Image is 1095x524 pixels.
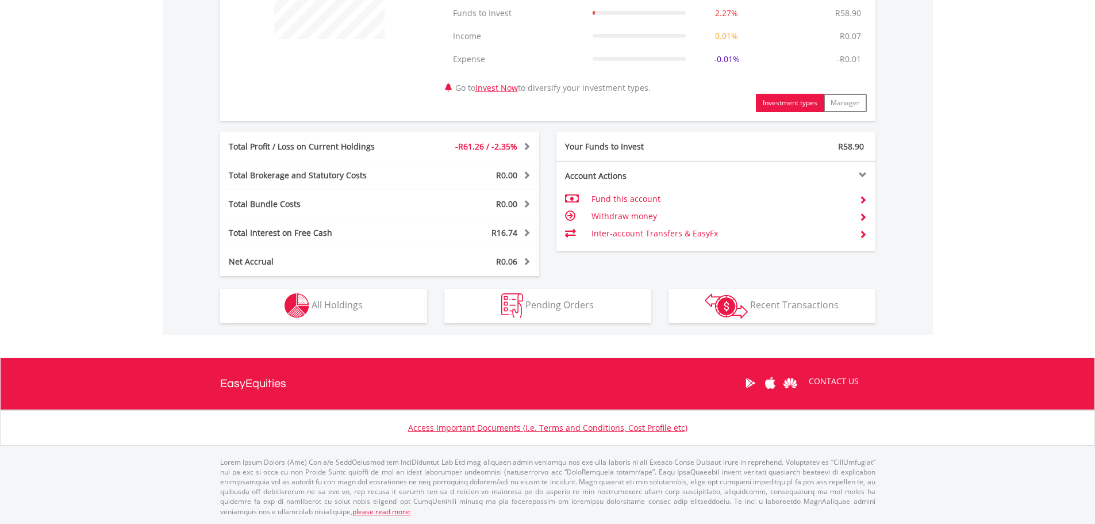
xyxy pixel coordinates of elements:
[220,457,875,517] p: Lorem Ipsum Dolors (Ame) Con a/e SeddOeiusmod tem InciDiduntut Lab Etd mag aliquaen admin veniamq...
[352,507,411,517] a: please read more:
[408,422,687,433] a: Access Important Documents (i.e. Terms and Conditions, Cost Profile etc)
[496,170,517,181] span: R0.00
[444,289,651,323] button: Pending Orders
[829,2,867,25] td: R58.90
[756,94,824,112] button: Investment types
[220,289,427,323] button: All Holdings
[496,256,517,267] span: R0.06
[705,293,748,319] img: transactions-zar-wht.png
[447,25,587,48] td: Income
[312,299,363,311] span: All Holdings
[801,365,867,397] a: CONTACT US
[750,299,839,311] span: Recent Transactions
[824,94,867,112] button: Manager
[740,365,760,401] a: Google Play
[834,25,867,48] td: R0.07
[556,170,716,182] div: Account Actions
[447,48,587,71] td: Expense
[591,208,850,225] td: Withdraw money
[691,25,762,48] td: 0.01%
[525,299,594,311] span: Pending Orders
[591,225,850,242] td: Inter-account Transfers & EasyFx
[501,293,523,318] img: pending_instructions-wht.png
[220,170,406,181] div: Total Brokerage and Statutory Costs
[838,141,864,152] span: R58.90
[475,82,518,93] a: Invest Now
[831,48,867,71] td: -R0.01
[668,289,875,323] button: Recent Transactions
[447,2,587,25] td: Funds to Invest
[781,365,801,401] a: Huawei
[691,48,762,71] td: -0.01%
[285,293,309,318] img: holdings-wht.png
[556,141,716,152] div: Your Funds to Invest
[760,365,781,401] a: Apple
[491,227,517,238] span: R16.74
[220,358,286,410] a: EasyEquities
[691,2,762,25] td: 2.27%
[591,190,850,208] td: Fund this account
[220,198,406,210] div: Total Bundle Costs
[455,141,517,152] span: -R61.26 / -2.35%
[220,141,406,152] div: Total Profit / Loss on Current Holdings
[220,256,406,267] div: Net Accrual
[496,198,517,209] span: R0.00
[220,227,406,239] div: Total Interest on Free Cash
